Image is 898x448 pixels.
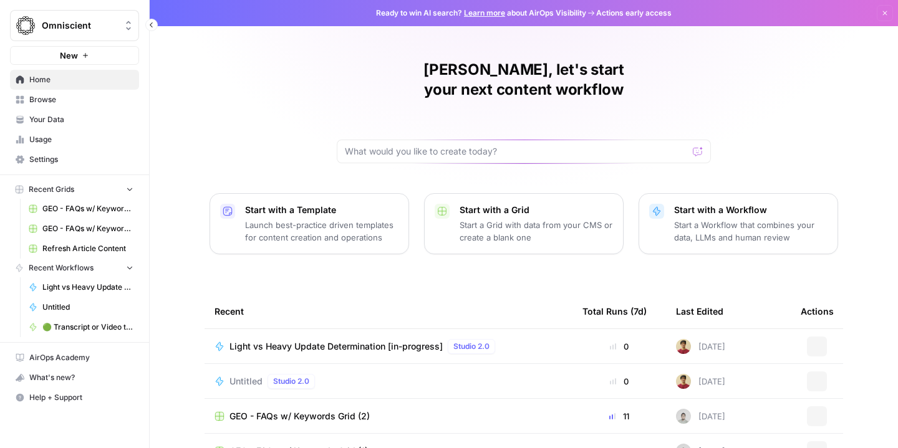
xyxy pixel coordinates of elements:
[215,294,562,328] div: Recent
[210,193,409,254] button: Start with a TemplateLaunch best-practice driven templates for content creation and operations
[639,193,838,254] button: Start with a WorkflowStart a Workflow that combines your data, LLMs and human review
[42,223,133,234] span: GEO - FAQs w/ Keywords Grid (1)
[676,374,725,389] div: [DATE]
[582,410,656,422] div: 11
[273,376,309,387] span: Studio 2.0
[676,339,725,354] div: [DATE]
[42,203,133,214] span: GEO - FAQs w/ Keywords Grid (2)
[229,340,443,353] span: Light vs Heavy Update Determination [in-progress]
[215,410,562,422] a: GEO - FAQs w/ Keywords Grid (2)
[801,294,834,328] div: Actions
[229,410,370,422] span: GEO - FAQs w/ Keywords Grid (2)
[10,180,139,199] button: Recent Grids
[29,114,133,125] span: Your Data
[460,219,613,244] p: Start a Grid with data from your CMS or create a blank one
[42,243,133,254] span: Refresh Article Content
[11,368,138,387] div: What's new?
[23,277,139,297] a: Light vs Heavy Update Determination [in-progress]
[10,388,139,407] button: Help + Support
[215,339,562,354] a: Light vs Heavy Update Determination [in-progress]Studio 2.0
[42,282,133,293] span: Light vs Heavy Update Determination [in-progress]
[582,340,656,353] div: 0
[674,204,828,216] p: Start with a Workflow
[10,348,139,368] a: AirOps Academy
[345,145,688,158] input: What would you like to create today?
[676,374,691,389] img: 2aj0zzttblp8szi0taxm0due3wj9
[29,154,133,165] span: Settings
[29,94,133,105] span: Browse
[460,204,613,216] p: Start with a Grid
[10,90,139,110] a: Browse
[29,262,94,274] span: Recent Workflows
[42,322,133,333] span: 🟢 Transcript or Video to LinkedIn Posts
[676,409,691,424] img: cu9xolbrxuqs6ajko1qc0askbkgj
[23,297,139,317] a: Untitled
[582,294,647,328] div: Total Runs (7d)
[42,19,117,32] span: Omniscient
[10,368,139,388] button: What's new?
[23,219,139,239] a: GEO - FAQs w/ Keywords Grid (1)
[42,302,133,313] span: Untitled
[23,317,139,337] a: 🟢 Transcript or Video to LinkedIn Posts
[10,150,139,169] a: Settings
[23,199,139,219] a: GEO - FAQs w/ Keywords Grid (2)
[60,49,78,62] span: New
[676,294,723,328] div: Last Edited
[23,239,139,259] a: Refresh Article Content
[10,110,139,130] a: Your Data
[453,341,490,352] span: Studio 2.0
[676,409,725,424] div: [DATE]
[337,60,711,100] h1: [PERSON_NAME], let's start your next content workflow
[245,204,398,216] p: Start with a Template
[10,70,139,90] a: Home
[10,46,139,65] button: New
[596,7,672,19] span: Actions early access
[229,375,263,388] span: Untitled
[674,219,828,244] p: Start a Workflow that combines your data, LLMs and human review
[10,10,139,41] button: Workspace: Omniscient
[29,392,133,403] span: Help + Support
[29,134,133,145] span: Usage
[215,374,562,389] a: UntitledStudio 2.0
[29,184,74,195] span: Recent Grids
[464,8,505,17] a: Learn more
[14,14,37,37] img: Omniscient Logo
[29,74,133,85] span: Home
[29,352,133,363] span: AirOps Academy
[10,130,139,150] a: Usage
[676,339,691,354] img: 2aj0zzttblp8szi0taxm0due3wj9
[245,219,398,244] p: Launch best-practice driven templates for content creation and operations
[376,7,586,19] span: Ready to win AI search? about AirOps Visibility
[10,259,139,277] button: Recent Workflows
[582,375,656,388] div: 0
[424,193,624,254] button: Start with a GridStart a Grid with data from your CMS or create a blank one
